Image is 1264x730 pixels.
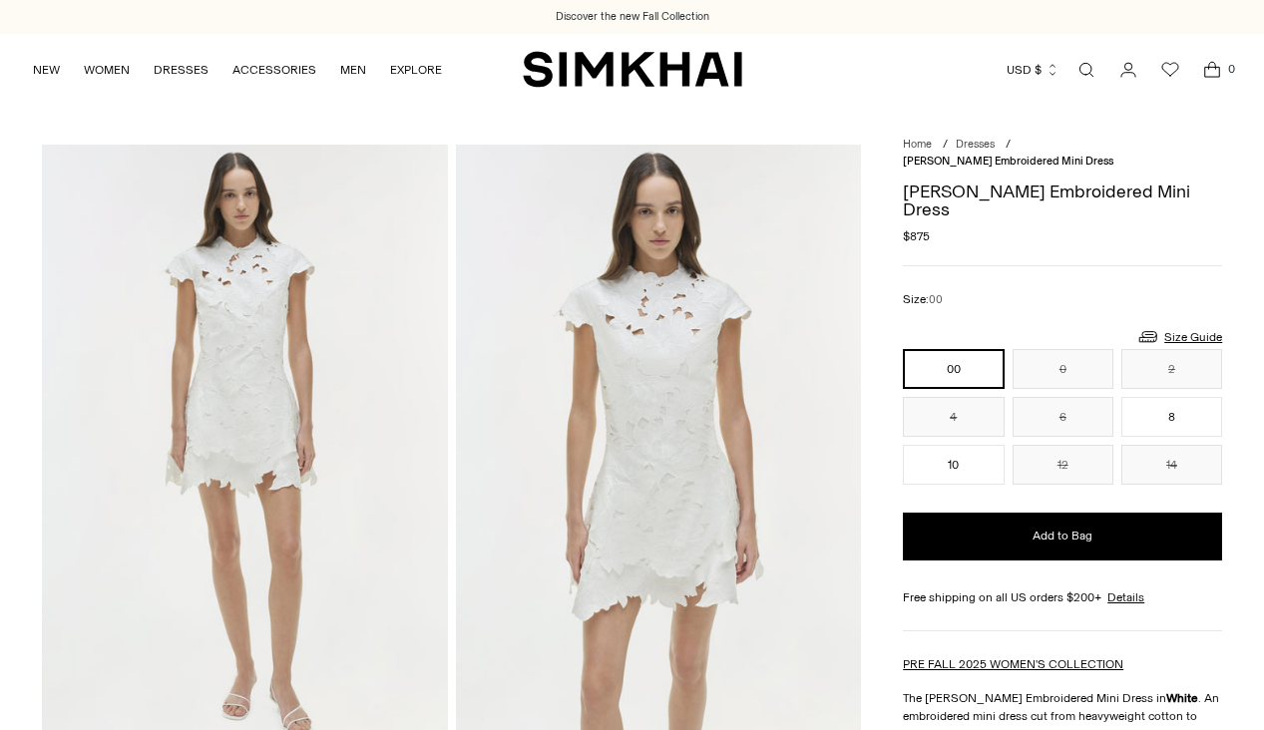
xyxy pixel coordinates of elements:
[1108,50,1148,90] a: Go to the account page
[523,50,742,89] a: SIMKHAI
[903,182,1222,218] h1: [PERSON_NAME] Embroidered Mini Dress
[390,48,442,92] a: EXPLORE
[903,227,930,245] span: $875
[1013,445,1113,485] button: 12
[1013,349,1113,389] button: 0
[84,48,130,92] a: WOMEN
[903,513,1222,560] button: Add to Bag
[903,397,1004,437] button: 4
[903,137,1222,170] nav: breadcrumbs
[556,9,709,25] a: Discover the new Fall Collection
[1150,50,1190,90] a: Wishlist
[943,137,948,154] div: /
[1121,349,1222,389] button: 2
[1136,324,1222,349] a: Size Guide
[1121,445,1222,485] button: 14
[903,349,1004,389] button: 00
[340,48,366,92] a: MEN
[33,48,60,92] a: NEW
[1222,60,1240,78] span: 0
[1066,50,1106,90] a: Open search modal
[1166,691,1198,705] strong: White
[903,445,1004,485] button: 10
[903,290,943,309] label: Size:
[903,138,932,151] a: Home
[1013,397,1113,437] button: 6
[1006,137,1011,154] div: /
[903,155,1113,168] span: [PERSON_NAME] Embroidered Mini Dress
[1033,528,1092,545] span: Add to Bag
[903,657,1123,671] a: PRE FALL 2025 WOMEN'S COLLECTION
[903,588,1222,606] div: Free shipping on all US orders $200+
[1121,397,1222,437] button: 8
[1192,50,1232,90] a: Open cart modal
[1107,588,1144,606] a: Details
[956,138,995,151] a: Dresses
[232,48,316,92] a: ACCESSORIES
[154,48,209,92] a: DRESSES
[1007,48,1059,92] button: USD $
[929,293,943,306] span: 00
